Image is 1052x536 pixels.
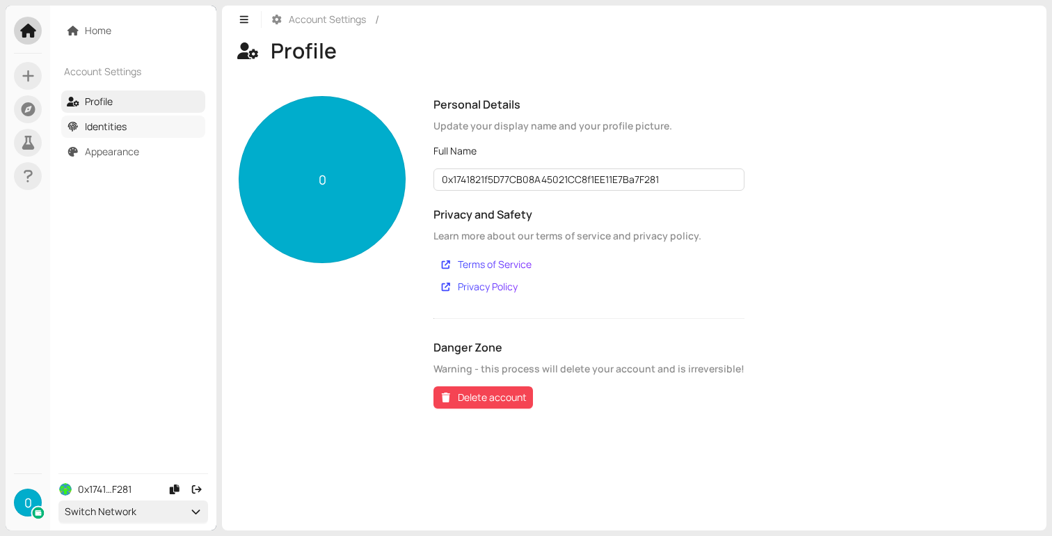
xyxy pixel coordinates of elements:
div: Account Settings [58,56,208,88]
button: Switch Network [58,500,208,523]
button: Account Settings [264,8,372,31]
a: Privacy Policy [433,276,524,298]
p: Learn more about our terms of service and privacy policy. [433,228,744,244]
button: Delete account [433,386,533,409]
h1: Personal Details [433,96,744,113]
a: Appearance [85,145,139,158]
div: Switch Network [65,504,202,519]
span: Delete account [458,390,527,405]
div: Profile [271,38,337,64]
a: Profile [85,95,113,108]
span: Account Settings [64,64,178,79]
a: Identities [85,120,127,133]
h1: Danger Zone [433,339,744,356]
p: Warning - this process will delete your account and is irreversible! [433,361,744,377]
a: Terms of Service [433,253,538,276]
span: 0 [319,96,326,263]
span: 0x1741…F281 [78,482,131,497]
span: Account Settings [289,12,366,27]
span: 0 [24,489,32,517]
p: Update your display name and your profile picture. [433,118,744,134]
p: Full Name [433,143,744,159]
input: Please enter your name. [433,168,744,191]
img: 0x1741821f5D77CB08A45021CC8f1EE11E7Ba7F281 [59,483,72,496]
a: Home [85,24,111,37]
span: Terms of Service [458,257,532,272]
span: Privacy Policy [458,279,518,294]
h1: Privacy and Safety [433,206,744,223]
